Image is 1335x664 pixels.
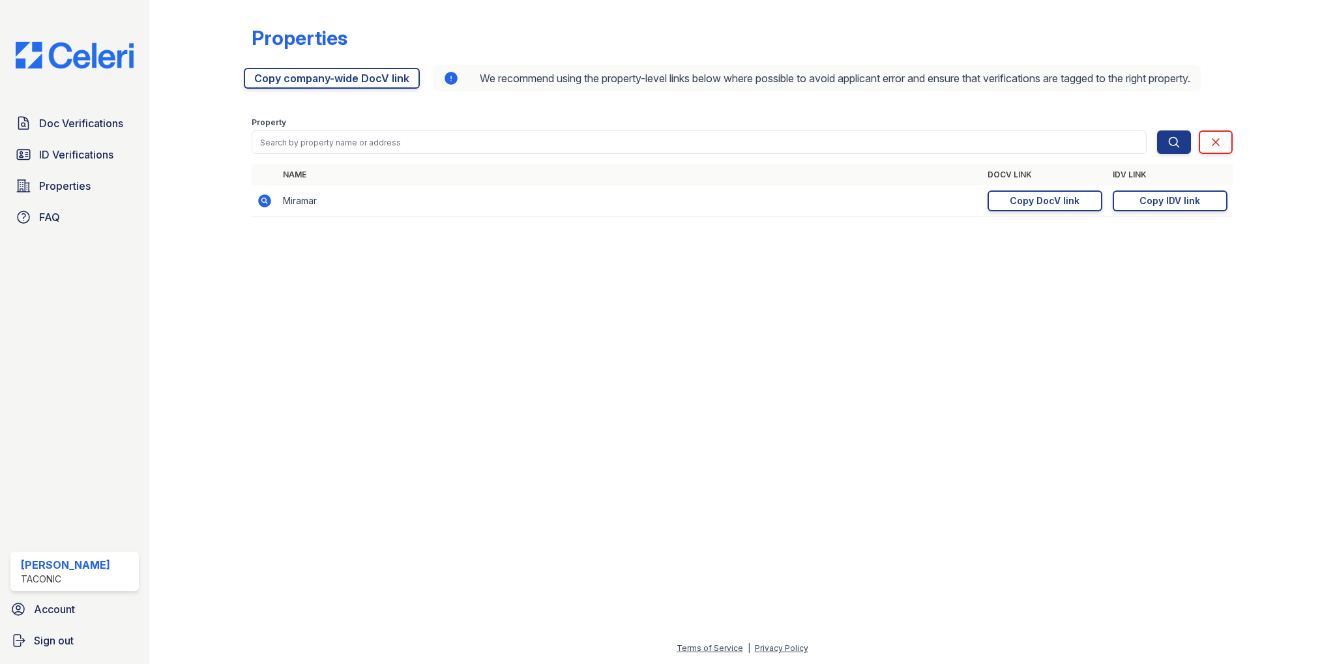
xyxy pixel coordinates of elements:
[1010,194,1079,207] div: Copy DocV link
[252,26,347,50] div: Properties
[10,173,139,199] a: Properties
[10,110,139,136] a: Doc Verifications
[252,117,286,128] label: Property
[278,185,982,217] td: Miramar
[34,633,74,648] span: Sign out
[748,643,750,653] div: |
[755,643,808,653] a: Privacy Policy
[988,190,1102,211] a: Copy DocV link
[677,643,743,653] a: Terms of Service
[252,130,1146,154] input: Search by property name or address
[39,115,123,131] span: Doc Verifications
[10,204,139,230] a: FAQ
[5,596,144,622] a: Account
[278,164,982,185] th: Name
[39,178,91,194] span: Properties
[34,601,75,617] span: Account
[10,142,139,168] a: ID Verifications
[433,65,1201,91] div: We recommend using the property-level links below where possible to avoid applicant error and ens...
[244,68,420,89] a: Copy company-wide DocV link
[1113,190,1227,211] a: Copy IDV link
[21,573,110,586] div: Taconic
[982,164,1108,185] th: DocV Link
[21,557,110,573] div: [PERSON_NAME]
[5,627,144,654] a: Sign out
[1139,194,1200,207] div: Copy IDV link
[39,147,113,162] span: ID Verifications
[39,209,60,225] span: FAQ
[1108,164,1233,185] th: IDV Link
[5,42,144,68] img: CE_Logo_Blue-a8612792a0a2168367f1c8372b55b34899dd931a85d93a1a3d3e32e68fde9ad4.png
